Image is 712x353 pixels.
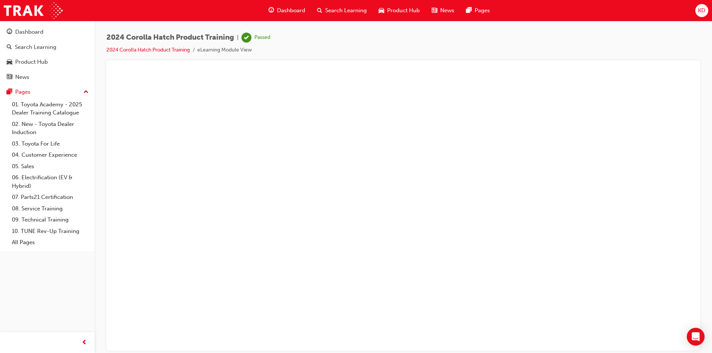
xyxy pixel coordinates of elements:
button: Pages [3,85,92,99]
button: DashboardSearch LearningProduct HubNews [3,24,92,85]
span: prev-icon [82,338,87,347]
a: 01. Toyota Academy - 2025 Dealer Training Catalogue [9,99,92,119]
a: 04. Customer Experience [9,149,92,161]
a: car-iconProduct Hub [373,3,426,18]
div: Search Learning [15,43,56,51]
a: 09. Technical Training [9,214,92,226]
span: | [237,33,238,42]
span: search-icon [317,6,322,15]
div: Product Hub [15,58,48,66]
div: Pages [15,88,30,96]
span: KD [698,6,705,15]
a: 10. TUNE Rev-Up Training [9,226,92,237]
a: 03. Toyota For Life [9,138,92,150]
a: Dashboard [3,25,92,39]
span: up-icon [83,87,89,97]
img: Trak [4,2,63,19]
div: Open Intercom Messenger [687,328,705,346]
span: Dashboard [277,6,305,15]
a: guage-iconDashboard [263,3,311,18]
span: guage-icon [268,6,274,15]
a: 08. Service Training [9,203,92,214]
a: 05. Sales [9,161,92,172]
span: news-icon [7,74,12,81]
span: learningRecordVerb_PASS-icon [241,33,251,43]
a: News [3,70,92,84]
a: search-iconSearch Learning [311,3,373,18]
span: car-icon [7,59,12,66]
span: News [440,6,454,15]
div: Dashboard [15,28,43,36]
span: Product Hub [387,6,420,15]
a: 07. Parts21 Certification [9,192,92,203]
button: KD [695,4,708,17]
a: 02. New - Toyota Dealer Induction [9,119,92,138]
a: All Pages [9,237,92,248]
span: pages-icon [7,89,12,96]
span: 2024 Corolla Hatch Product Training [106,33,234,42]
a: Search Learning [3,40,92,54]
span: news-icon [432,6,437,15]
a: Product Hub [3,55,92,69]
a: pages-iconPages [460,3,496,18]
span: Search Learning [325,6,367,15]
a: 2024 Corolla Hatch Product Training [106,47,190,53]
span: car-icon [379,6,384,15]
span: Pages [475,6,490,15]
li: eLearning Module View [197,46,252,54]
div: Passed [254,34,270,41]
a: 06. Electrification (EV & Hybrid) [9,172,92,192]
span: search-icon [7,44,12,51]
span: pages-icon [466,6,472,15]
span: guage-icon [7,29,12,36]
a: news-iconNews [426,3,460,18]
div: News [15,73,29,81]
